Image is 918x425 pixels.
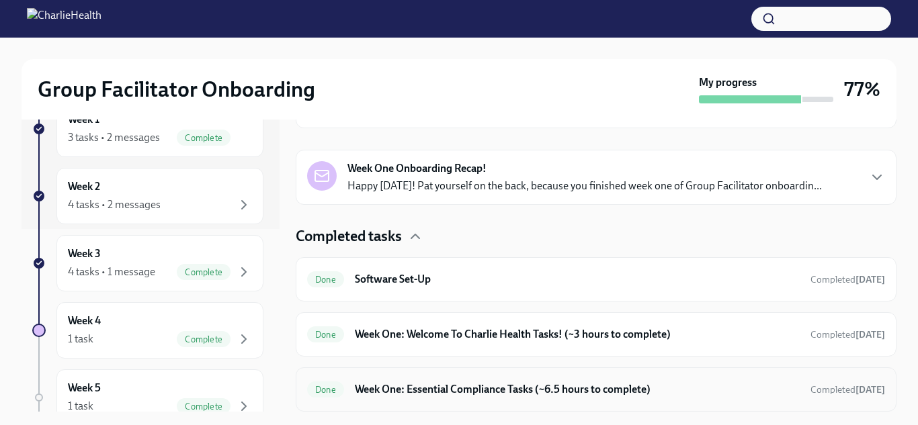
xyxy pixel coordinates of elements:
a: DoneWeek One: Essential Compliance Tasks (~6.5 hours to complete)Completed[DATE] [307,379,885,400]
a: Week 34 tasks • 1 messageComplete [32,235,263,291]
div: Completed tasks [296,226,896,246]
span: September 23rd, 2025 15:58 [810,328,885,341]
img: CharlieHealth [27,8,101,30]
div: 4 tasks • 1 message [68,265,155,279]
h6: Week 3 [68,246,101,261]
h4: Completed tasks [296,226,402,246]
span: Complete [177,267,231,277]
strong: [DATE] [856,329,885,340]
h6: Week 5 [68,381,101,395]
span: Completed [810,274,885,285]
div: 1 task [68,332,93,346]
a: DoneSoftware Set-UpCompleted[DATE] [307,269,885,290]
span: Completed [810,329,885,340]
h6: Week 2 [68,179,100,194]
span: Complete [177,133,231,143]
h6: Week One: Essential Compliance Tasks (~6.5 hours to complete) [355,382,800,397]
h6: Software Set-Up [355,272,800,287]
span: Completed [810,384,885,395]
span: September 19th, 2025 10:49 [810,273,885,286]
span: Done [307,385,344,395]
span: September 25th, 2025 18:22 [810,383,885,396]
div: 4 tasks • 2 messages [68,197,161,212]
a: Week 13 tasks • 2 messagesComplete [32,101,263,157]
h6: Week 4 [68,314,101,328]
a: Week 41 taskComplete [32,302,263,359]
strong: [DATE] [856,384,885,395]
span: Done [307,330,344,340]
span: Complete [177,402,231,412]
a: Week 24 tasks • 2 messages [32,168,263,224]
div: 3 tasks • 2 messages [68,130,160,145]
h3: 77% [844,77,880,101]
strong: [DATE] [856,274,885,285]
h6: Week One: Welcome To Charlie Health Tasks! (~3 hours to complete) [355,327,800,342]
p: Happy [DATE]! Pat yourself on the back, because you finished week one of Group Facilitator onboar... [347,179,822,193]
h2: Group Facilitator Onboarding [38,76,315,103]
strong: Week One Onboarding Recap! [347,161,487,176]
span: Done [307,275,344,285]
div: 1 task [68,399,93,414]
h6: Week 1 [68,112,99,127]
a: DoneWeek One: Welcome To Charlie Health Tasks! (~3 hours to complete)Completed[DATE] [307,324,885,345]
strong: My progress [699,75,757,90]
span: Complete [177,334,231,344]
